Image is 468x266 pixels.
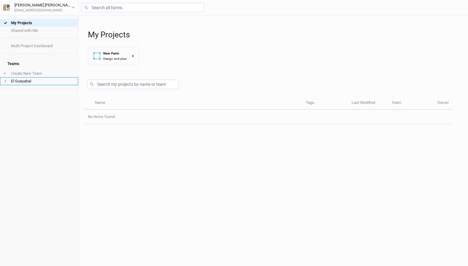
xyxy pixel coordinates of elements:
td: No items found [85,110,452,124]
th: Owner [434,97,452,110]
span: + [4,71,6,76]
button: [PERSON_NAME] [PERSON_NAME][EMAIL_ADDRESS][DOMAIN_NAME] [3,2,75,13]
div: + [132,53,134,59]
button: New FarmDesign and plan+ [88,47,139,65]
div: [PERSON_NAME] [PERSON_NAME] [14,2,71,8]
input: Search my projects by name or team [87,80,179,89]
th: Team [388,97,434,110]
div: Design and plan [103,56,127,61]
input: Search all farms [81,3,204,12]
th: Tags [302,97,348,110]
h1: My Projects [88,30,462,40]
th: Name [91,97,302,110]
div: New Farm [103,51,127,56]
div: [EMAIL_ADDRESS][DOMAIN_NAME] [14,8,71,13]
th: Last Modified [348,97,388,110]
h4: Teams [4,58,74,70]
